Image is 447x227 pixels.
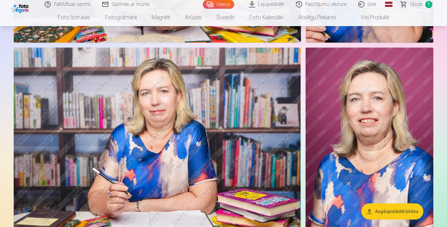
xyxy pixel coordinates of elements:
[98,9,144,26] a: Fotogrāmata
[425,1,432,8] span: 1
[144,9,178,26] a: Magnēti
[343,9,397,26] a: Visi produkti
[410,1,423,8] span: Grozs
[291,9,343,26] a: Atslēgu piekariņi
[50,9,98,26] a: Foto izdrukas
[361,203,423,220] button: Augšupielādēt bildes
[209,9,242,26] a: Suvenīri
[178,9,209,26] a: Krūzes
[11,2,30,13] img: /fa1
[242,9,291,26] a: Foto kalendāri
